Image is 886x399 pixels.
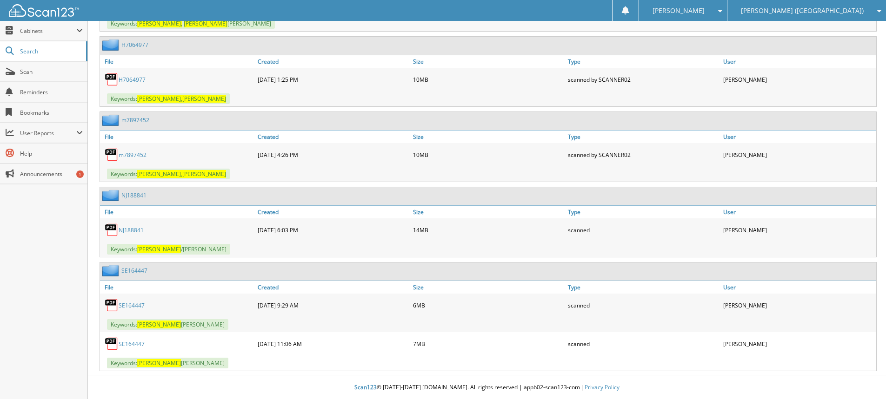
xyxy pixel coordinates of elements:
[354,383,377,391] span: Scan123
[137,359,181,367] span: [PERSON_NAME]
[566,55,721,68] a: Type
[255,296,411,314] div: [DATE] 9:29 AM
[121,191,147,199] a: NJ188841
[721,334,876,353] div: [PERSON_NAME]
[411,221,566,239] div: 14MB
[20,88,83,96] span: Reminders
[119,151,147,159] a: m7897452
[255,221,411,239] div: [DATE] 6:03 PM
[100,131,255,143] a: File
[411,281,566,294] a: Size
[566,70,721,89] div: scanned by SCANNER02
[137,20,182,27] span: [PERSON_NAME],
[107,169,230,179] span: Keywords:
[184,20,227,27] span: [PERSON_NAME]
[20,170,83,178] span: Announcements
[107,93,230,104] span: Keywords:
[20,150,83,157] span: Help
[107,319,228,330] span: Keywords: [PERSON_NAME]
[255,281,411,294] a: Created
[566,281,721,294] a: Type
[105,298,119,312] img: PDF.png
[20,68,83,76] span: Scan
[721,296,876,314] div: [PERSON_NAME]
[88,376,886,399] div: © [DATE]-[DATE] [DOMAIN_NAME]. All rights reserved | appb02-scan123-com |
[100,206,255,218] a: File
[411,55,566,68] a: Size
[721,131,876,143] a: User
[411,145,566,164] div: 10MB
[121,41,148,49] a: H7064977
[100,55,255,68] a: File
[566,206,721,218] a: Type
[741,8,864,13] span: [PERSON_NAME] ([GEOGRAPHIC_DATA])
[20,47,81,55] span: Search
[566,334,721,353] div: scanned
[566,296,721,314] div: scanned
[20,129,76,137] span: User Reports
[255,55,411,68] a: Created
[76,170,84,178] div: 1
[107,18,275,29] span: Keywords: [PERSON_NAME]
[107,358,228,368] span: Keywords: [PERSON_NAME]
[182,95,226,103] span: [PERSON_NAME]
[411,206,566,218] a: Size
[721,206,876,218] a: User
[137,321,181,328] span: [PERSON_NAME]
[102,39,121,51] img: folder2.png
[255,206,411,218] a: Created
[121,116,149,124] a: m7897452
[411,334,566,353] div: 7MB
[255,70,411,89] div: [DATE] 1:25 PM
[411,296,566,314] div: 6MB
[137,95,182,103] span: [PERSON_NAME],
[411,70,566,89] div: 10MB
[119,226,144,234] a: NJ188841
[119,301,145,309] a: SE164447
[121,267,147,275] a: SE164447
[721,221,876,239] div: [PERSON_NAME]
[182,170,226,178] span: [PERSON_NAME]
[137,170,182,178] span: [PERSON_NAME],
[105,148,119,162] img: PDF.png
[566,131,721,143] a: Type
[119,340,145,348] a: SE164447
[653,8,705,13] span: [PERSON_NAME]
[566,221,721,239] div: scanned
[105,72,119,86] img: PDF.png
[721,281,876,294] a: User
[102,114,121,126] img: folder2.png
[102,190,121,201] img: folder2.png
[107,244,230,255] span: Keywords: /[PERSON_NAME]
[105,337,119,351] img: PDF.png
[255,131,411,143] a: Created
[119,76,146,84] a: H7064977
[137,245,181,253] span: [PERSON_NAME]
[721,70,876,89] div: [PERSON_NAME]
[9,4,79,17] img: scan123-logo-white.svg
[566,145,721,164] div: scanned by SCANNER02
[721,55,876,68] a: User
[255,334,411,353] div: [DATE] 11:06 AM
[102,265,121,276] img: folder2.png
[721,145,876,164] div: [PERSON_NAME]
[255,145,411,164] div: [DATE] 4:26 PM
[105,223,119,237] img: PDF.png
[100,281,255,294] a: File
[411,131,566,143] a: Size
[585,383,620,391] a: Privacy Policy
[20,27,76,35] span: Cabinets
[20,109,83,117] span: Bookmarks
